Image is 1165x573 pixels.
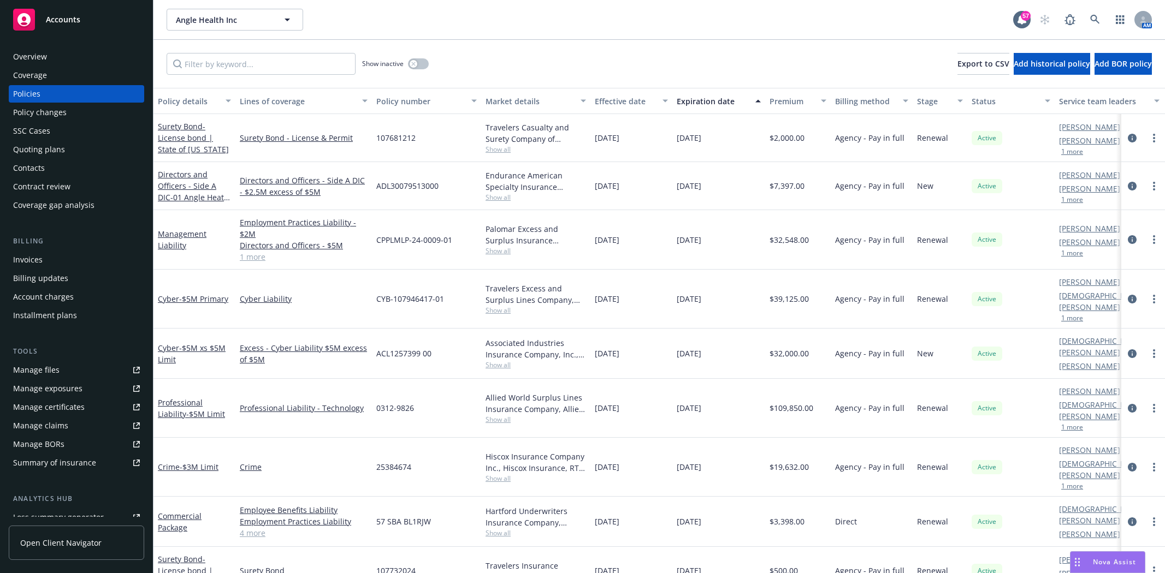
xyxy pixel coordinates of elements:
[13,398,85,416] div: Manage certificates
[1093,557,1136,566] span: Nova Assist
[835,402,904,414] span: Agency - Pay in full
[9,270,144,287] a: Billing updates
[1126,180,1139,193] a: circleInformation
[595,293,619,305] span: [DATE]
[13,141,65,158] div: Quoting plans
[376,132,416,144] span: 107681212
[486,360,586,369] span: Show all
[595,132,619,144] span: [DATE]
[486,306,586,315] span: Show all
[9,509,144,526] a: Loss summary generator
[376,293,444,305] span: CYB-107946417-01
[240,95,356,107] div: Lines of coverage
[376,95,465,107] div: Policy number
[9,251,144,268] a: Invoices
[486,223,586,246] div: Palomar Excess and Surplus Insurance Company, Palomar, RT Specialty Insurance Services, LLC (RSG ...
[376,516,431,527] span: 57 SBA BL1RJW
[1071,552,1084,572] div: Drag to move
[9,178,144,195] a: Contract review
[13,67,47,84] div: Coverage
[595,180,619,192] span: [DATE]
[13,85,40,103] div: Policies
[9,417,144,434] a: Manage claims
[486,145,586,154] span: Show all
[158,169,229,237] a: Directors and Officers - Side A DIC
[1059,554,1120,565] a: [PERSON_NAME]
[9,196,144,214] a: Coverage gap analysis
[590,88,672,114] button: Effective date
[240,461,368,473] a: Crime
[1126,293,1139,306] a: circleInformation
[835,180,904,192] span: Agency - Pay in full
[376,348,431,359] span: ACL1257399 00
[1061,196,1083,203] button: 1 more
[770,132,805,144] span: $2,000.00
[770,180,805,192] span: $7,397.00
[1059,121,1120,133] a: [PERSON_NAME]
[486,122,586,145] div: Travelers Casualty and Surety Company of America, Travelers Insurance
[1061,424,1083,431] button: 1 more
[362,59,404,68] span: Show inactive
[1059,444,1120,456] a: [PERSON_NAME]
[957,53,1009,75] button: Export to CSV
[9,159,144,177] a: Contacts
[376,461,411,473] span: 25384674
[1061,148,1083,155] button: 1 more
[835,95,896,107] div: Billing method
[1148,233,1161,246] a: more
[1084,9,1106,31] a: Search
[9,85,144,103] a: Policies
[9,493,144,504] div: Analytics hub
[957,58,1009,69] span: Export to CSV
[1061,315,1083,321] button: 1 more
[9,141,144,158] a: Quoting plans
[1126,515,1139,528] a: circleInformation
[917,516,948,527] span: Renewal
[835,461,904,473] span: Agency - Pay in full
[179,294,228,304] span: - $5M Primary
[240,251,368,262] a: 1 more
[13,104,67,121] div: Policy changes
[1148,347,1161,360] a: more
[1126,233,1139,246] a: circleInformation
[486,560,586,571] div: Travelers Insurance
[1059,135,1120,146] a: [PERSON_NAME]
[13,196,94,214] div: Coverage gap analysis
[13,380,82,397] div: Manage exposures
[1059,385,1120,397] a: [PERSON_NAME]
[13,361,60,379] div: Manage files
[9,435,144,453] a: Manage BORs
[835,132,904,144] span: Agency - Pay in full
[235,88,372,114] button: Lines of coverage
[9,236,144,247] div: Billing
[677,180,701,192] span: [DATE]
[1059,290,1144,313] a: [DEMOGRAPHIC_DATA][PERSON_NAME]
[13,159,45,177] div: Contacts
[9,346,144,357] div: Tools
[13,509,104,526] div: Loss summary generator
[13,417,68,434] div: Manage claims
[9,380,144,397] span: Manage exposures
[677,402,701,414] span: [DATE]
[595,348,619,359] span: [DATE]
[1095,58,1152,69] span: Add BOR policy
[1126,461,1139,474] a: circleInformation
[917,348,933,359] span: New
[176,14,270,26] span: Angle Health Inc
[46,15,80,24] span: Accounts
[1148,293,1161,306] a: more
[917,95,951,107] div: Stage
[595,234,619,246] span: [DATE]
[976,403,998,413] span: Active
[13,454,96,471] div: Summary of insurance
[486,337,586,360] div: Associated Industries Insurance Company, Inc., AmTrust Financial Services, RT Specialty Insurance...
[376,402,414,414] span: 0312-9826
[158,294,228,304] a: Cyber
[486,392,586,415] div: Allied World Surplus Lines Insurance Company, Allied World Assurance Company (AWAC), RT Specialty...
[1070,551,1145,573] button: Nova Assist
[1014,53,1090,75] button: Add historical policy
[677,95,749,107] div: Expiration date
[677,461,701,473] span: [DATE]
[1061,250,1083,256] button: 1 more
[677,234,701,246] span: [DATE]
